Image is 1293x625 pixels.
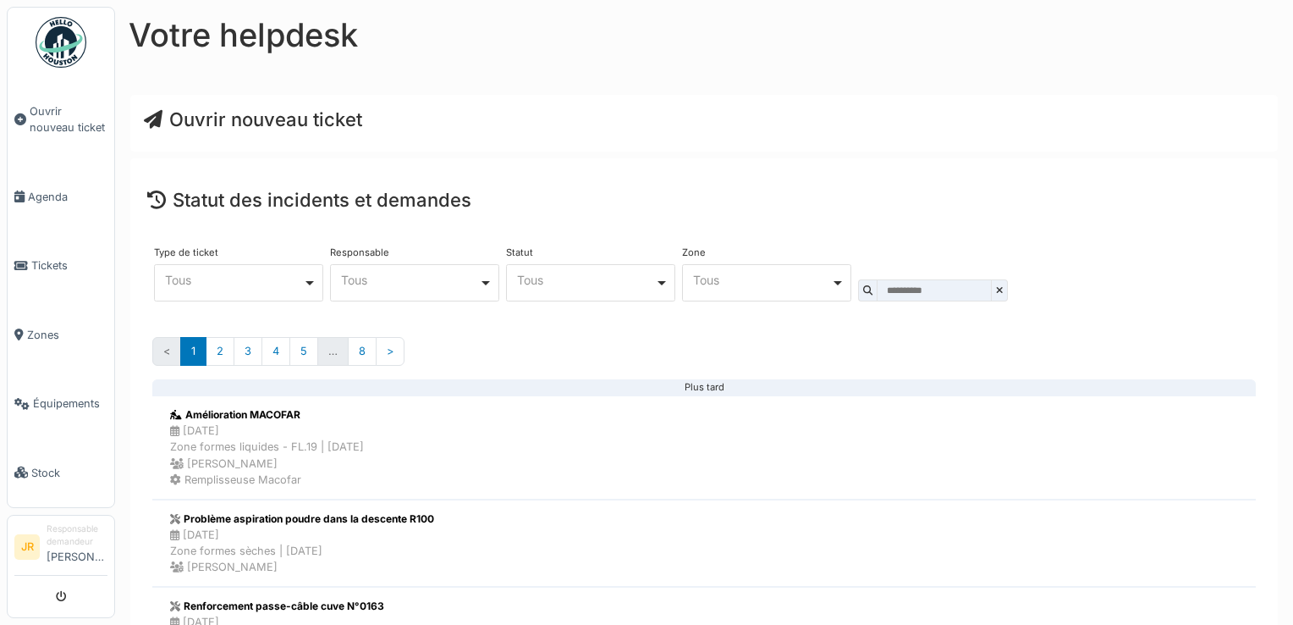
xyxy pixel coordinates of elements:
[170,527,434,576] div: [DATE] Zone formes sèches | [DATE] [PERSON_NAME]
[8,163,114,231] a: Agenda
[170,512,434,527] div: Problème aspiration poudre dans la descente R100
[36,17,86,68] img: Badge_color-CXgf-gQk.svg
[152,395,1256,500] a: Amélioration MACOFAR [DATE]Zone formes liquides - FL.19 | [DATE] [PERSON_NAME] Remplisseuse Macofar
[517,275,655,285] div: Tous
[348,337,377,365] a: 8
[330,248,389,257] label: Responsable
[180,337,206,365] a: 1
[152,337,1256,379] nav: Pages
[14,534,40,560] li: JR
[47,523,107,549] div: Responsable demandeur
[8,438,114,506] a: Stock
[170,423,364,472] div: [DATE] Zone formes liquides - FL.19 | [DATE] [PERSON_NAME]
[31,257,107,274] span: Tickets
[206,337,234,365] a: 2
[289,337,318,365] a: 5
[506,248,533,257] label: Statut
[31,465,107,481] span: Stock
[165,275,303,285] div: Tous
[144,108,362,130] a: Ouvrir nouveau ticket
[261,337,290,365] a: 4
[170,599,384,614] div: Renforcement passe-câble cuve N°0163
[47,523,107,572] li: [PERSON_NAME]
[170,472,364,488] div: Remplisseuse Macofar
[8,301,114,369] a: Zones
[8,369,114,438] a: Équipements
[154,248,218,257] label: Type de ticket
[27,327,107,343] span: Zones
[8,231,114,300] a: Tickets
[234,337,262,365] a: 3
[14,523,107,576] a: JR Responsable demandeur[PERSON_NAME]
[33,395,107,412] span: Équipements
[341,275,479,285] div: Tous
[30,103,107,136] span: Ouvrir nouveau ticket
[152,500,1256,588] a: Problème aspiration poudre dans la descente R100 [DATE]Zone formes sèches | [DATE] [PERSON_NAME]
[693,275,831,285] div: Tous
[28,189,107,205] span: Agenda
[166,387,1242,389] div: Plus tard
[682,248,706,257] label: Zone
[8,77,114,163] a: Ouvrir nouveau ticket
[170,407,364,423] div: Amélioration MACOFAR
[376,337,404,365] a: Suivant
[147,189,1261,211] h4: Statut des incidents et demandes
